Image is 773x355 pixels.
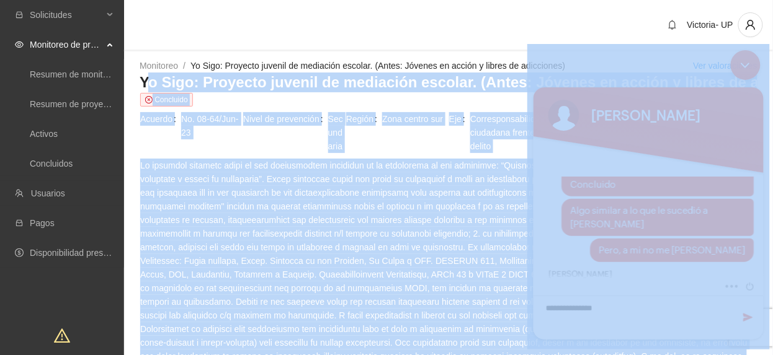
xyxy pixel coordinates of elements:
[663,20,682,30] span: bell
[183,61,185,71] span: /
[449,112,470,153] span: Eje
[140,61,178,71] a: Monitoreo
[470,112,551,153] span: Corresponsabilidad ciudadana frente al delito
[30,159,73,169] a: Concluidos
[30,32,103,57] span: Monitoreo de proyectos
[140,112,181,139] span: Acuerdo
[145,96,153,103] span: close-circle
[346,112,382,126] span: Región
[382,112,448,126] span: Zona centro sur
[30,129,58,139] a: Activos
[30,69,120,79] a: Resumen de monitoreo
[140,93,193,107] span: Concluido
[15,40,24,49] span: eye
[328,112,345,153] span: Secundaria
[30,248,136,258] a: Disponibilidad presupuestal
[54,328,70,344] span: warning
[181,112,242,139] span: No. 08-64/Jun-23
[738,12,763,37] button: user
[243,112,328,153] span: Nivel de prevención
[15,11,24,19] span: inbox
[30,2,103,27] span: Solicitudes
[190,61,565,71] a: Yo Sigo: Proyecto juvenil de mediación escolar. (Antes: Jóvenes en acción y libres de adicciones)
[687,20,733,30] span: Victoria- UP
[663,15,682,35] button: bell
[30,218,55,228] a: Pagos
[30,99,163,109] a: Resumen de proyectos aprobados
[140,72,757,92] h3: Yo Sigo: Proyecto juvenil de mediación escolar. (Antes: Jóvenes en acción y libres de adicciones)
[527,44,770,346] iframe: SalesIQ Chatwindow
[739,19,762,30] span: user
[31,188,65,198] a: Usuarios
